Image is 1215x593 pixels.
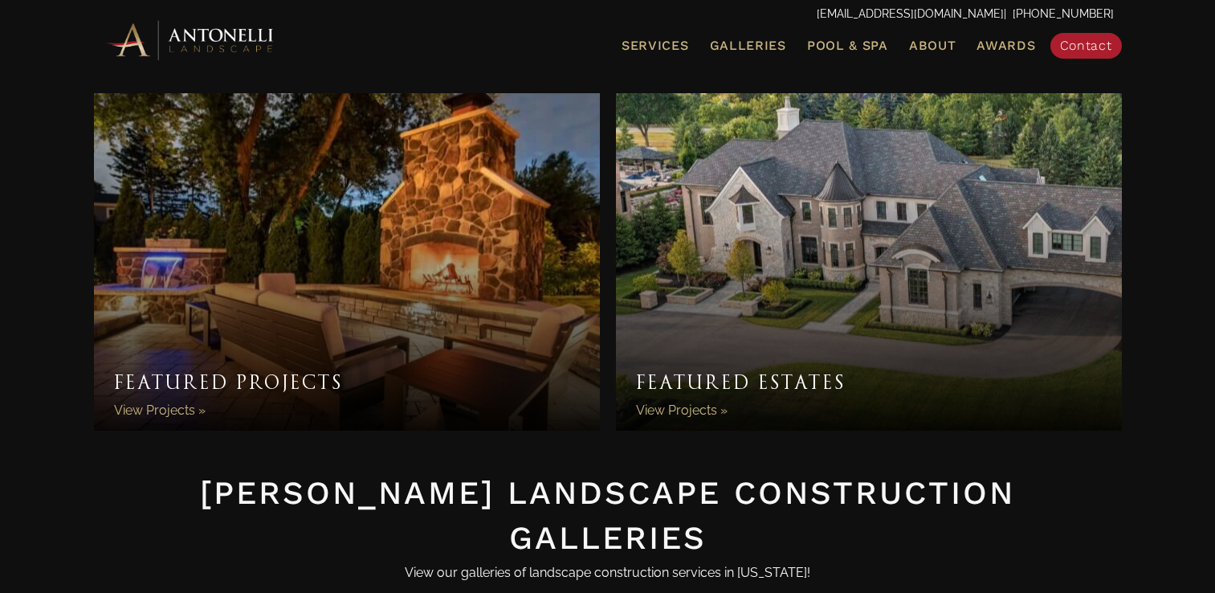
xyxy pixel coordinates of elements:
[710,38,786,53] span: Galleries
[102,4,1114,25] p: | [PHONE_NUMBER]
[909,39,956,52] span: About
[102,561,1114,593] p: View our galleries of landscape construction services in [US_STATE]!
[102,471,1114,561] h1: [PERSON_NAME] Landscape Construction Galleries
[622,39,689,52] span: Services
[807,38,888,53] span: Pool & Spa
[801,35,895,56] a: Pool & Spa
[615,35,695,56] a: Services
[703,35,793,56] a: Galleries
[102,18,279,62] img: Antonelli Horizontal Logo
[1050,33,1122,59] a: Contact
[970,35,1042,56] a: Awards
[1060,38,1112,53] span: Contact
[817,7,1004,20] a: [EMAIL_ADDRESS][DOMAIN_NAME]
[903,35,963,56] a: About
[976,38,1035,53] span: Awards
